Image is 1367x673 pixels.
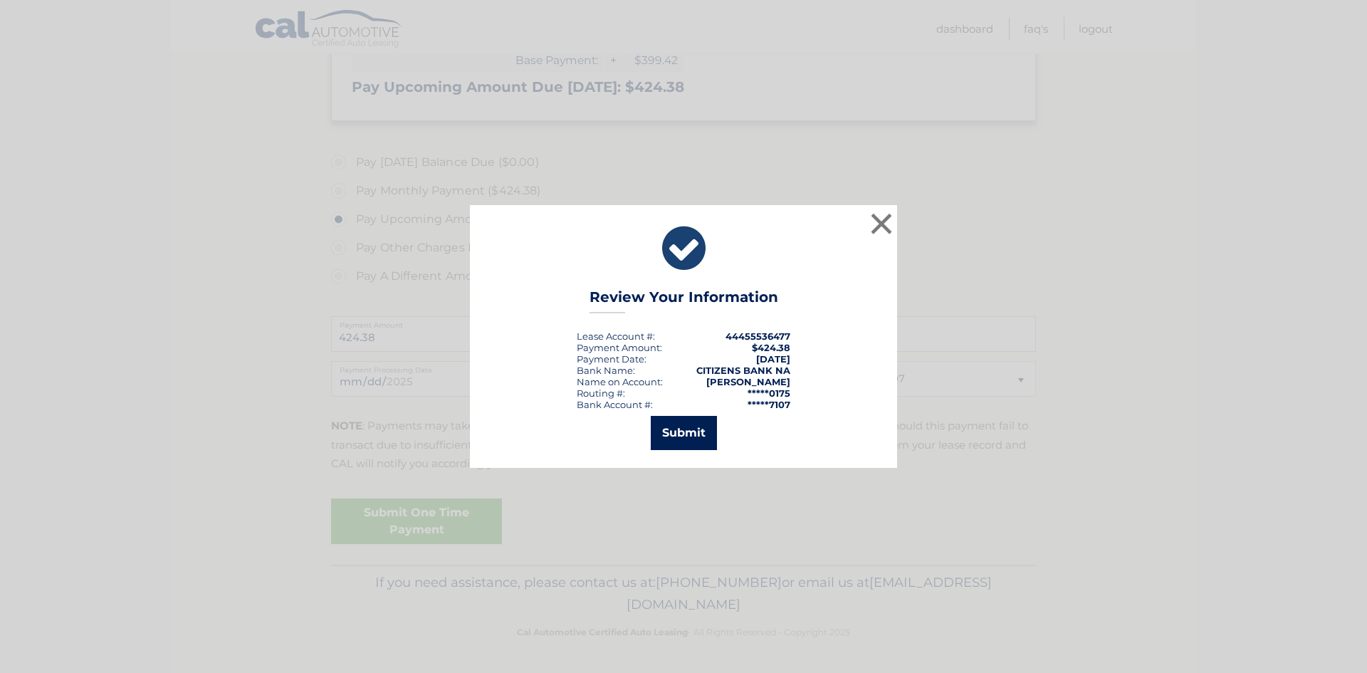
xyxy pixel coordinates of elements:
div: Lease Account #: [577,330,655,342]
strong: [PERSON_NAME] [706,376,790,387]
button: × [867,209,896,238]
div: : [577,353,646,365]
div: Bank Account #: [577,399,653,410]
div: Payment Amount: [577,342,662,353]
span: [DATE] [756,353,790,365]
div: Name on Account: [577,376,663,387]
h3: Review Your Information [590,288,778,313]
button: Submit [651,416,717,450]
strong: 44455536477 [726,330,790,342]
div: Routing #: [577,387,625,399]
span: $424.38 [752,342,790,353]
div: Bank Name: [577,365,635,376]
span: Payment Date [577,353,644,365]
strong: CITIZENS BANK NA [696,365,790,376]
